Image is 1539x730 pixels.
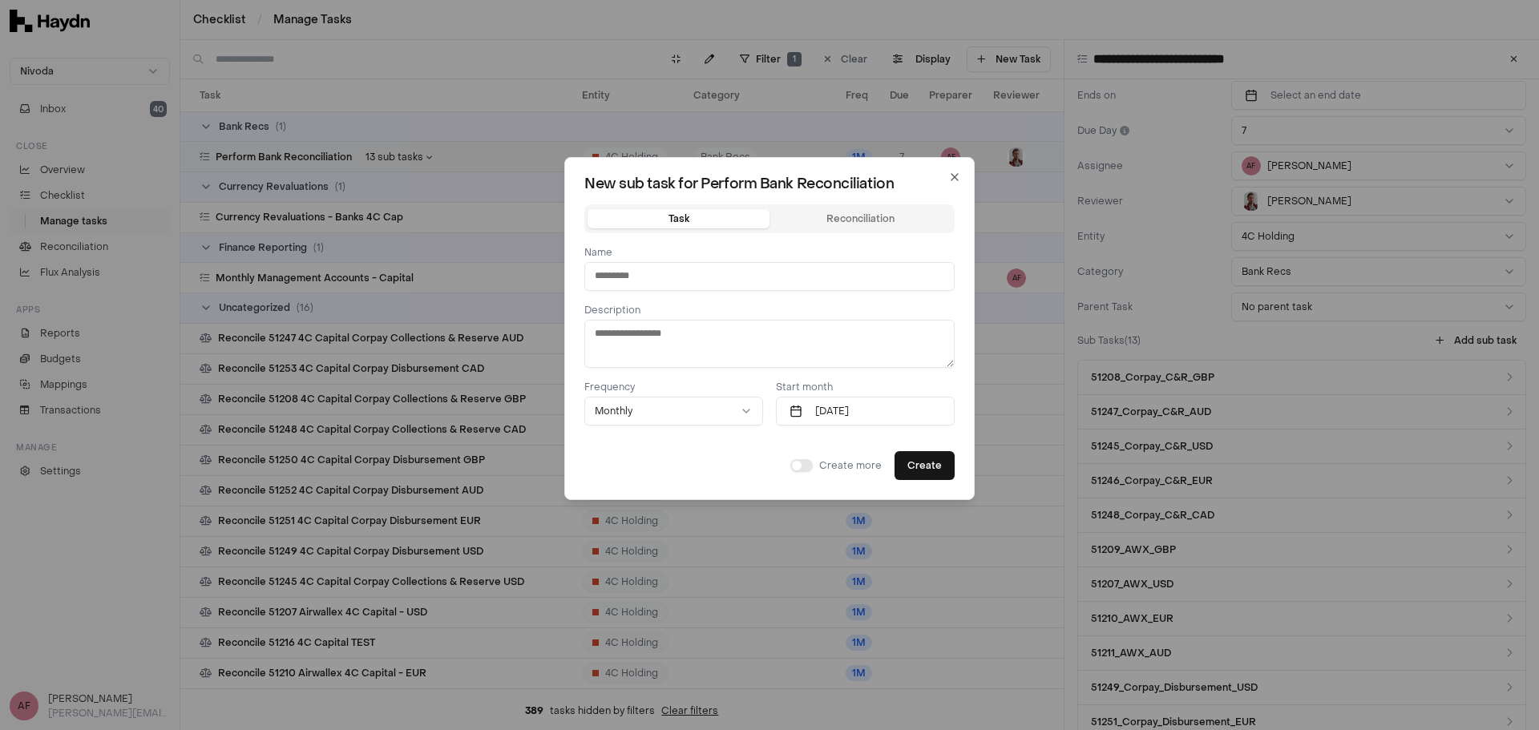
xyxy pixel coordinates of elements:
[588,209,769,228] button: Task
[584,246,612,259] label: Name
[584,177,955,192] h2: New sub task for Perform Bank Reconciliation
[776,381,833,393] label: Start month
[584,304,640,317] label: Description
[819,459,882,472] span: Create more
[895,451,955,480] button: Create
[776,397,955,425] button: [DATE]
[584,381,635,393] label: Frequency
[769,209,951,228] button: Reconciliation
